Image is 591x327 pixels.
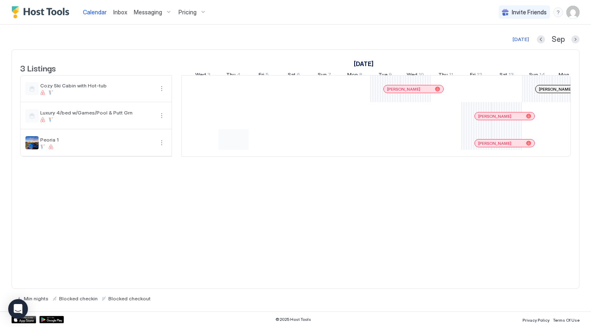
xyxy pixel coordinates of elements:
span: Mon [347,71,358,80]
button: More options [157,138,167,148]
span: Sat [499,71,507,80]
span: 12 [477,71,482,80]
span: Pricing [179,9,197,16]
a: Inbox [113,8,127,16]
span: 3 [207,71,211,80]
span: Min nights [24,295,48,302]
span: Blocked checkout [108,295,151,302]
span: Thu [438,71,448,80]
span: Cozy Ski Cabin with Hot-tub [40,82,153,89]
span: Thu [226,71,236,80]
span: 9 [389,71,392,80]
a: Google Play Store [39,316,64,323]
div: menu [553,7,563,17]
span: 15 [570,71,576,80]
span: Sun [318,71,327,80]
a: September 7, 2025 [316,70,333,82]
span: Tue [378,71,387,80]
div: User profile [566,6,580,19]
span: Inbox [113,9,127,16]
span: [PERSON_NAME] [478,114,511,119]
span: 5 [266,71,269,80]
span: 7 [328,71,331,80]
button: More options [157,111,167,121]
span: Invite Friends [512,9,547,16]
a: Terms Of Use [553,315,580,324]
button: More options [157,84,167,94]
span: Peoria 1 [40,137,153,143]
span: 4 [237,71,241,80]
span: 6 [297,71,300,80]
span: Messaging [134,9,162,16]
span: Sun [529,71,538,80]
a: September 8, 2025 [345,70,364,82]
span: Wed [195,71,206,80]
button: Previous month [537,35,545,43]
a: September 9, 2025 [376,70,394,82]
span: [PERSON_NAME] [539,87,572,92]
a: Host Tools Logo [11,6,73,18]
div: [DATE] [513,36,529,43]
a: App Store [11,316,36,323]
span: Privacy Policy [522,318,550,322]
a: September 1, 2025 [352,58,376,70]
span: Calendar [83,9,107,16]
span: [PERSON_NAME] [387,87,420,92]
span: Terms Of Use [553,318,580,322]
a: September 3, 2025 [193,70,213,82]
span: © 2025 Host Tools [275,317,311,322]
div: menu [157,111,167,121]
a: September 13, 2025 [497,70,516,82]
button: [DATE] [511,34,530,44]
span: Mon [559,71,569,80]
span: Sep [552,35,565,44]
div: menu [157,138,167,148]
span: Fri [470,71,476,80]
a: Calendar [83,8,107,16]
span: Fri [259,71,264,80]
a: September 4, 2025 [224,70,243,82]
span: Blocked checkin [59,295,98,302]
a: Privacy Policy [522,315,550,324]
a: September 5, 2025 [257,70,271,82]
span: 13 [509,71,514,80]
div: menu [157,84,167,94]
div: Open Intercom Messenger [8,299,28,319]
a: September 12, 2025 [468,70,484,82]
button: Next month [571,35,580,43]
span: [PERSON_NAME] [478,141,511,146]
span: 8 [359,71,362,80]
div: listing image [25,136,39,149]
span: 10 [419,71,424,80]
span: 14 [539,71,545,80]
span: Wed [407,71,417,80]
a: September 10, 2025 [405,70,426,82]
span: Sat [288,71,295,80]
span: 3 Listings [20,62,56,74]
a: September 14, 2025 [527,70,547,82]
a: September 11, 2025 [436,70,455,82]
a: September 6, 2025 [286,70,302,82]
a: September 15, 2025 [557,70,578,82]
span: 11 [449,71,453,80]
span: Luxury 4/bed w/Games/Pool & Putt Grn [40,110,153,116]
